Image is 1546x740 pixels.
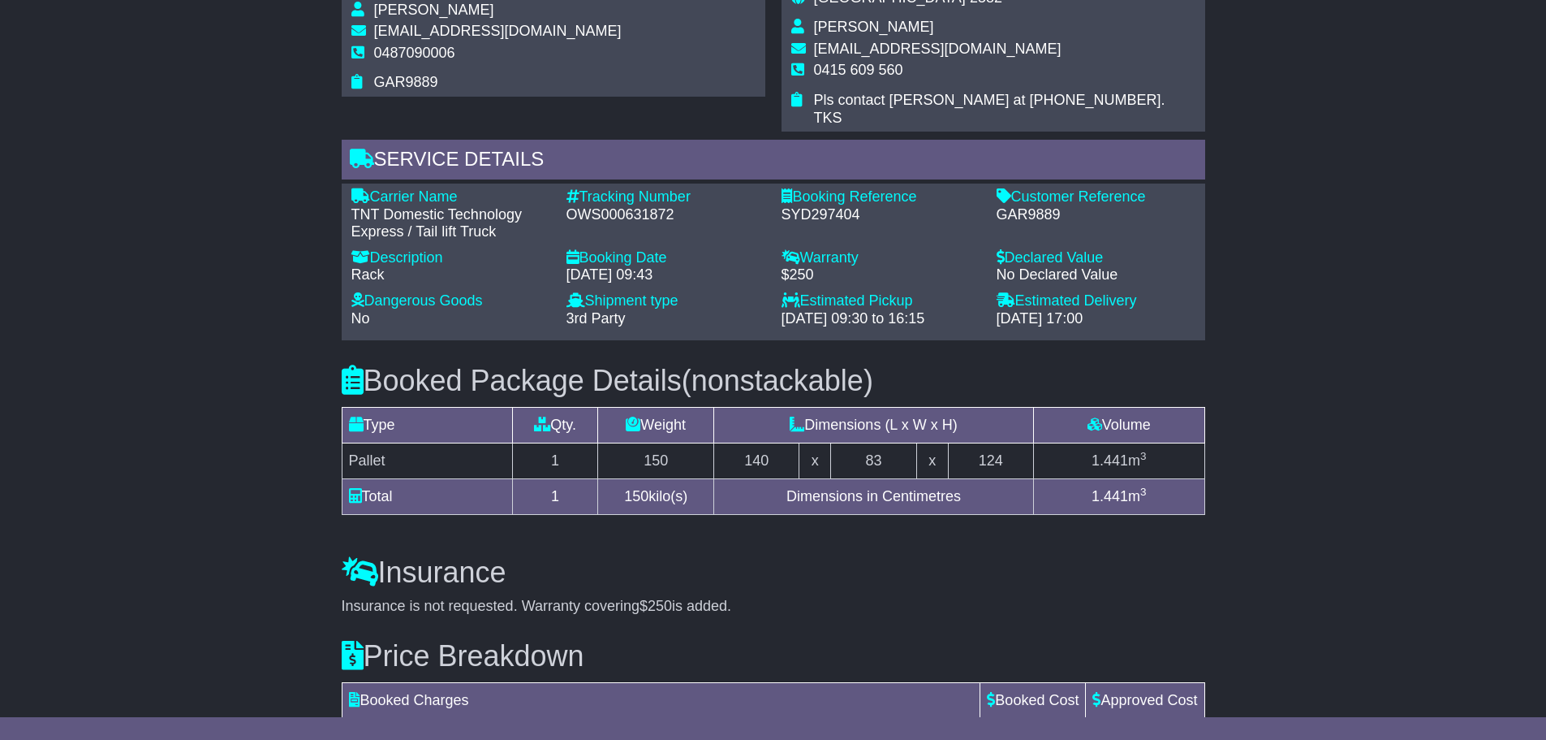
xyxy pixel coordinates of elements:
[640,598,672,614] span: $250
[782,266,980,284] div: $250
[598,443,714,478] td: 150
[598,478,714,514] td: kilo(s)
[814,62,903,78] span: 0415 609 560
[1092,452,1128,469] span: 1.441
[624,488,648,504] span: 150
[997,310,1195,328] div: [DATE] 17:00
[916,443,948,478] td: x
[1092,488,1128,504] span: 1.441
[714,478,1034,514] td: Dimensions in Centimetres
[814,92,1165,126] span: Pls contact [PERSON_NAME] at [PHONE_NUMBER]. TKS
[997,188,1195,206] div: Customer Reference
[342,598,1205,616] div: Insurance is not requested. Warranty covering is added.
[948,443,1033,478] td: 124
[351,310,370,327] span: No
[714,407,1034,443] td: Dimensions (L x W x H)
[342,478,512,514] td: Total
[342,140,1205,184] div: Service Details
[598,407,714,443] td: Weight
[799,443,831,478] td: x
[342,682,980,718] td: Booked Charges
[566,310,626,327] span: 3rd Party
[342,407,512,443] td: Type
[566,266,765,284] div: [DATE] 09:43
[782,206,980,224] div: SYD297404
[1033,407,1204,443] td: Volume
[342,365,1205,397] h3: Booked Package Details
[351,292,550,310] div: Dangerous Goods
[782,249,980,267] div: Warranty
[374,23,622,39] span: [EMAIL_ADDRESS][DOMAIN_NAME]
[512,407,597,443] td: Qty.
[512,443,597,478] td: 1
[831,443,916,478] td: 83
[997,206,1195,224] div: GAR9889
[1033,443,1204,478] td: m
[1140,450,1147,462] sup: 3
[566,206,765,224] div: OWS000631872
[714,443,799,478] td: 140
[374,45,455,61] span: 0487090006
[351,188,550,206] div: Carrier Name
[566,188,765,206] div: Tracking Number
[782,292,980,310] div: Estimated Pickup
[1140,486,1147,498] sup: 3
[814,19,934,35] span: [PERSON_NAME]
[374,74,438,90] span: GAR9889
[566,292,765,310] div: Shipment type
[374,2,494,18] span: [PERSON_NAME]
[1086,682,1204,718] td: Approved Cost
[782,310,980,328] div: [DATE] 09:30 to 16:15
[782,188,980,206] div: Booking Reference
[1033,478,1204,514] td: m
[342,640,1205,673] h3: Price Breakdown
[351,249,550,267] div: Description
[814,41,1062,57] span: [EMAIL_ADDRESS][DOMAIN_NAME]
[566,249,765,267] div: Booking Date
[342,556,1205,589] h3: Insurance
[351,206,550,241] div: TNT Domestic Technology Express / Tail lift Truck
[512,478,597,514] td: 1
[342,443,512,478] td: Pallet
[997,292,1195,310] div: Estimated Delivery
[682,364,873,397] span: (nonstackable)
[351,266,550,284] div: Rack
[997,266,1195,284] div: No Declared Value
[980,682,1086,718] td: Booked Cost
[997,249,1195,267] div: Declared Value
